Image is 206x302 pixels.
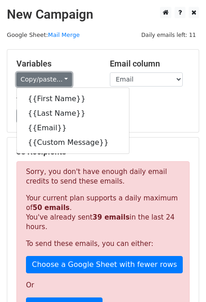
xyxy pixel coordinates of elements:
a: Copy/paste... [16,72,72,87]
a: Mail Merge [48,31,80,38]
span: Daily emails left: 11 [138,30,199,40]
small: Google Sheet: [7,31,80,38]
a: Choose a Google Sheet with fewer rows [26,256,183,273]
p: Or [26,281,180,290]
p: To send these emails, you can either: [26,239,180,249]
a: {{Last Name}} [17,106,129,121]
strong: 39 emails [93,213,129,221]
p: Sorry, you don't have enough daily email credits to send these emails. [26,167,180,186]
a: {{First Name}} [17,92,129,106]
a: Daily emails left: 11 [138,31,199,38]
a: {{Custom Message}} [17,135,129,150]
h5: Email column [110,59,190,69]
strong: 50 emails [32,204,69,212]
h5: Variables [16,59,96,69]
a: {{Email}} [17,121,129,135]
iframe: Chat Widget [160,258,206,302]
h2: New Campaign [7,7,199,22]
p: Your current plan supports a daily maximum of . You've already sent in the last 24 hours. [26,194,180,232]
